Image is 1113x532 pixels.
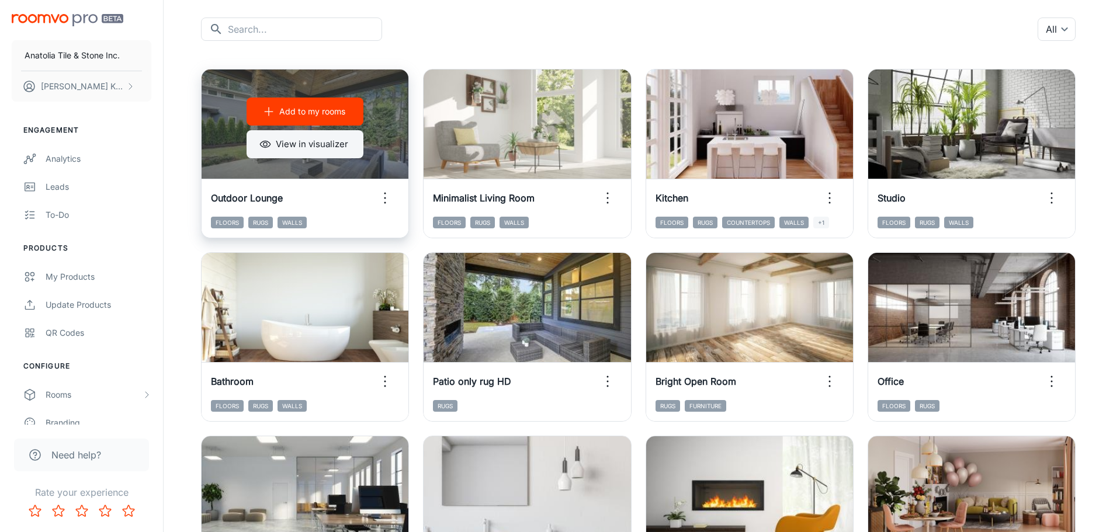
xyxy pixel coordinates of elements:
div: Update Products [46,298,151,311]
span: Walls [278,217,307,228]
span: Rugs [656,400,680,412]
h6: Outdoor Lounge [211,191,283,205]
span: Rugs [433,400,457,412]
button: Rate 2 star [47,499,70,523]
h6: Minimalist Living Room [433,191,535,205]
span: Need help? [51,448,101,462]
span: Rugs [693,217,717,228]
button: Anatolia Tile & Stone Inc. [12,40,151,71]
span: Rugs [248,400,273,412]
h6: Studio [878,191,906,205]
span: Walls [278,400,307,412]
div: Analytics [46,152,151,165]
p: Rate your experience [9,485,154,499]
h6: Bright Open Room [656,374,736,388]
div: Leads [46,180,151,193]
span: +1 [813,217,829,228]
span: Walls [500,217,529,228]
p: Anatolia Tile & Stone Inc. [25,49,120,62]
div: All [1038,18,1076,41]
span: Rugs [915,400,939,412]
span: Floors [211,217,244,228]
div: To-do [46,208,151,221]
span: Rugs [248,217,273,228]
input: Search... [228,18,382,41]
button: View in visualizer [247,130,363,158]
span: Rugs [915,217,939,228]
p: [PERSON_NAME] Kundargi [41,80,123,93]
button: Add to my rooms [247,98,363,126]
button: Rate 3 star [70,499,93,523]
span: Furniture [685,400,726,412]
span: Floors [878,400,910,412]
div: QR Codes [46,326,151,339]
img: Roomvo PRO Beta [12,14,123,26]
button: Rate 4 star [93,499,117,523]
div: Rooms [46,388,142,401]
button: Rate 1 star [23,499,47,523]
div: Branding [46,416,151,429]
span: Floors [878,217,910,228]
h6: Bathroom [211,374,254,388]
div: My Products [46,270,151,283]
span: Walls [944,217,973,228]
span: Floors [656,217,688,228]
h6: Patio only rug HD [433,374,511,388]
span: Floors [211,400,244,412]
h6: Kitchen [656,191,688,205]
p: Add to my rooms [279,105,345,118]
span: Floors [433,217,466,228]
button: Rate 5 star [117,499,140,523]
span: Countertops [722,217,775,228]
button: [PERSON_NAME] Kundargi [12,71,151,102]
h6: Office [878,374,904,388]
span: Rugs [470,217,495,228]
span: Walls [779,217,809,228]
